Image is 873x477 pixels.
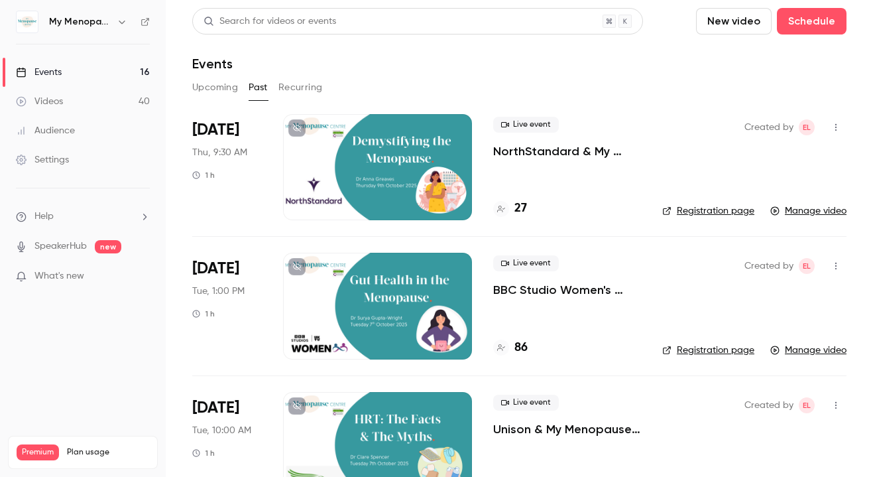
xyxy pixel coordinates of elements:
span: Plan usage [67,447,149,458]
span: Emma Lambourne [799,119,815,135]
span: EL [803,258,811,274]
li: help-dropdown-opener [16,210,150,224]
img: My Menopause Centre [17,11,38,33]
span: Premium [17,444,59,460]
button: Schedule [777,8,846,34]
span: Live event [493,117,559,133]
span: Thu, 9:30 AM [192,146,247,159]
a: NorthStandard & My Menopause Centre presents "Demystifying the Menopause" [493,143,641,159]
div: Videos [16,95,63,108]
span: Tue, 10:00 AM [192,424,251,437]
a: Registration page [662,344,754,357]
span: Created by [744,258,793,274]
div: 1 h [192,448,215,458]
h6: My Menopause Centre [49,15,111,29]
span: new [95,240,121,253]
div: Search for videos or events [204,15,336,29]
span: EL [803,397,811,413]
button: Past [249,77,268,98]
span: [DATE] [192,397,239,419]
h4: 27 [514,200,527,218]
div: Oct 9 Thu, 9:30 AM (Europe/London) [192,114,262,220]
button: Recurring [278,77,323,98]
a: Manage video [770,344,846,357]
span: Live event [493,395,559,411]
span: What's new [34,269,84,283]
iframe: Noticeable Trigger [134,271,150,283]
a: 86 [493,339,528,357]
span: Tue, 1:00 PM [192,285,245,298]
span: EL [803,119,811,135]
a: Unison & My Menopause Centre, presents "HRT: The Facts & The Myths" [493,421,641,437]
div: Oct 7 Tue, 1:00 PM (Europe/London) [192,253,262,359]
h1: Events [192,56,233,72]
div: 1 h [192,308,215,319]
span: Created by [744,397,793,413]
span: [DATE] [192,258,239,279]
button: Upcoming [192,77,238,98]
a: Manage video [770,204,846,218]
span: Live event [493,255,559,271]
button: New video [696,8,772,34]
span: Help [34,210,54,224]
a: SpeakerHub [34,239,87,253]
a: BBC Studio Women's Network & My Menopause Centre, presents Gut Health in the Menopause [493,282,641,298]
a: Registration page [662,204,754,218]
div: Events [16,66,62,79]
div: 1 h [192,170,215,180]
span: Created by [744,119,793,135]
span: Emma Lambourne [799,258,815,274]
h4: 86 [514,339,528,357]
span: [DATE] [192,119,239,141]
span: Emma Lambourne [799,397,815,413]
div: Audience [16,124,75,137]
div: Settings [16,153,69,167]
a: 27 [493,200,527,218]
